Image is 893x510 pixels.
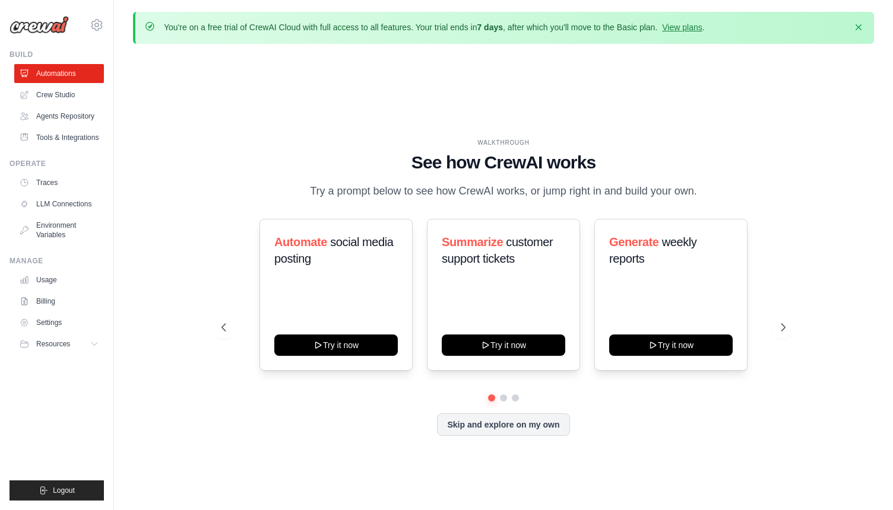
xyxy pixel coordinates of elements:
[14,216,104,244] a: Environment Variables
[442,235,553,265] span: customer support tickets
[36,339,70,349] span: Resources
[14,173,104,192] a: Traces
[14,107,104,126] a: Agents Repository
[304,183,703,200] p: Try a prompt below to see how CrewAI works, or jump right in and build your own.
[53,486,75,495] span: Logout
[14,313,104,332] a: Settings
[14,195,104,213] a: LLM Connections
[437,413,569,436] button: Skip and explore on my own
[164,21,705,33] p: You're on a free trial of CrewAI Cloud with full access to all features. Your trial ends in , aft...
[14,292,104,311] a: Billing
[662,23,702,32] a: View plans
[221,152,786,173] h1: See how CrewAI works
[9,16,69,34] img: Logo
[221,138,786,147] div: WALKTHROUGH
[9,256,104,266] div: Manage
[14,64,104,83] a: Automations
[14,334,104,353] button: Resources
[477,23,503,32] strong: 7 days
[9,159,104,168] div: Operate
[14,128,104,147] a: Tools & Integrations
[9,50,104,59] div: Build
[14,85,104,104] a: Crew Studio
[442,334,565,356] button: Try it now
[442,235,503,248] span: Summarize
[274,235,327,248] span: Automate
[834,453,893,510] iframe: Chat Widget
[609,235,659,248] span: Generate
[609,334,733,356] button: Try it now
[274,334,398,356] button: Try it now
[9,480,104,501] button: Logout
[274,235,394,265] span: social media posting
[14,270,104,289] a: Usage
